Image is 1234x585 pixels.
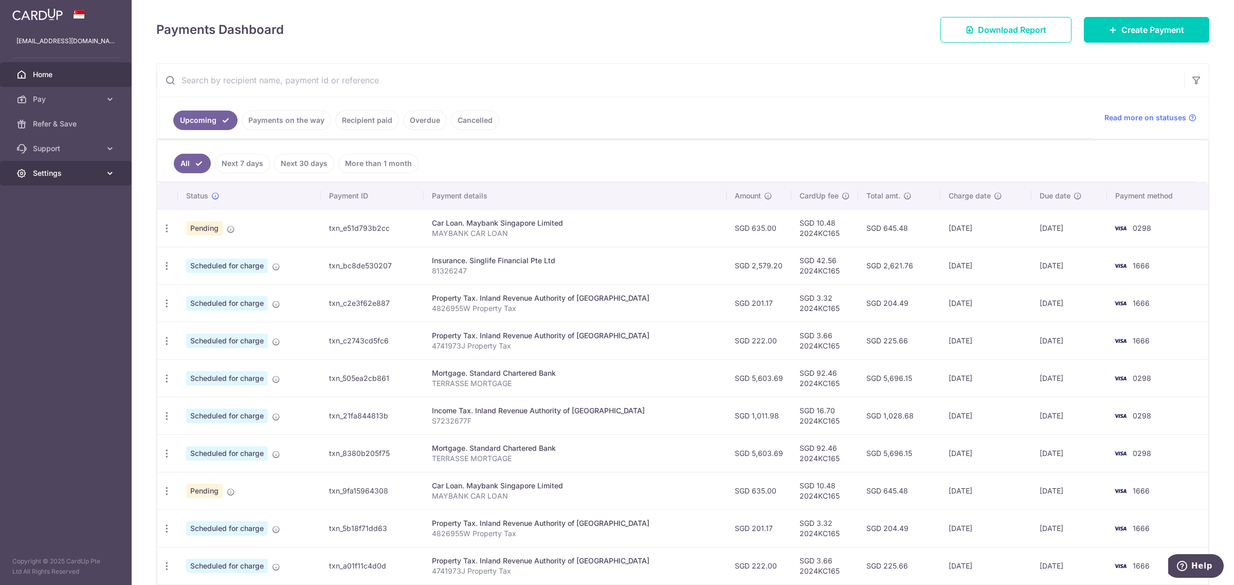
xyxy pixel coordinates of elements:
[173,111,238,130] a: Upcoming
[1031,209,1108,247] td: [DATE]
[791,359,858,397] td: SGD 92.46 2024KC165
[242,111,331,130] a: Payments on the way
[1110,485,1131,497] img: Bank Card
[1031,247,1108,284] td: [DATE]
[940,434,1031,472] td: [DATE]
[1133,299,1150,307] span: 1666
[321,547,423,584] td: txn_a01f11c4d0d
[858,247,941,284] td: SGD 2,621.76
[1133,486,1150,495] span: 1666
[432,331,718,341] div: Property Tax. Inland Revenue Authority of [GEOGRAPHIC_DATA]
[1084,17,1209,43] a: Create Payment
[33,119,101,129] span: Refer & Save
[451,111,499,130] a: Cancelled
[858,434,941,472] td: SGD 5,696.15
[727,434,791,472] td: SGD 5,603.69
[791,509,858,547] td: SGD 3.32 2024KC165
[1031,359,1108,397] td: [DATE]
[1110,410,1131,422] img: Bank Card
[321,397,423,434] td: txn_21fa844813b
[432,266,718,276] p: 81326247
[1110,297,1131,309] img: Bank Card
[403,111,447,130] a: Overdue
[432,341,718,351] p: 4741973J Property Tax
[791,434,858,472] td: SGD 92.46 2024KC165
[321,247,423,284] td: txn_bc8de530207
[321,209,423,247] td: txn_e51d793b2cc
[1110,335,1131,347] img: Bank Card
[940,359,1031,397] td: [DATE]
[940,209,1031,247] td: [DATE]
[727,284,791,322] td: SGD 201.17
[432,228,718,239] p: MAYBANK CAR LOAN
[978,24,1046,36] span: Download Report
[791,472,858,509] td: SGD 10.48 2024KC165
[866,191,900,201] span: Total amt.
[186,334,268,348] span: Scheduled for charge
[791,284,858,322] td: SGD 3.32 2024KC165
[432,481,718,491] div: Car Loan. Maybank Singapore Limited
[186,484,223,498] span: Pending
[432,255,718,266] div: Insurance. Singlife Financial Pte Ltd
[1104,113,1186,123] span: Read more on statuses
[940,17,1072,43] a: Download Report
[858,472,941,509] td: SGD 645.48
[1133,261,1150,270] span: 1666
[940,472,1031,509] td: [DATE]
[338,154,419,173] a: More than 1 month
[432,406,718,416] div: Income Tax. Inland Revenue Authority of [GEOGRAPHIC_DATA]
[321,472,423,509] td: txn_9fa15964308
[858,397,941,434] td: SGD 1,028.68
[33,94,101,104] span: Pay
[1110,260,1131,272] img: Bank Card
[432,218,718,228] div: Car Loan. Maybank Singapore Limited
[800,191,839,201] span: CardUp fee
[432,293,718,303] div: Property Tax. Inland Revenue Authority of [GEOGRAPHIC_DATA]
[321,359,423,397] td: txn_505ea2cb861
[858,509,941,547] td: SGD 204.49
[727,472,791,509] td: SGD 635.00
[321,509,423,547] td: txn_5b18f71dd63
[186,296,268,310] span: Scheduled for charge
[157,64,1184,97] input: Search by recipient name, payment id or reference
[1110,522,1131,535] img: Bank Card
[16,36,115,46] p: [EMAIL_ADDRESS][DOMAIN_NAME]
[215,154,270,173] a: Next 7 days
[274,154,334,173] a: Next 30 days
[1110,447,1131,460] img: Bank Card
[33,168,101,178] span: Settings
[791,322,858,359] td: SGD 3.66 2024KC165
[1168,554,1224,580] iframe: Opens a widget where you can find more information
[1133,561,1150,570] span: 1666
[858,322,941,359] td: SGD 225.66
[432,416,718,426] p: S7232677F
[940,397,1031,434] td: [DATE]
[432,453,718,464] p: TERRASSE MORTGAGE
[1031,509,1108,547] td: [DATE]
[858,547,941,584] td: SGD 225.66
[321,434,423,472] td: txn_8380b205f75
[186,521,268,536] span: Scheduled for charge
[321,322,423,359] td: txn_c2743cd5fc6
[727,509,791,547] td: SGD 201.17
[186,559,268,573] span: Scheduled for charge
[432,528,718,539] p: 4826955W Property Tax
[1110,372,1131,385] img: Bank Card
[33,69,101,80] span: Home
[940,509,1031,547] td: [DATE]
[432,556,718,566] div: Property Tax. Inland Revenue Authority of [GEOGRAPHIC_DATA]
[321,182,423,209] th: Payment ID
[940,247,1031,284] td: [DATE]
[186,446,268,461] span: Scheduled for charge
[727,397,791,434] td: SGD 1,011.98
[12,8,63,21] img: CardUp
[432,566,718,576] p: 4741973J Property Tax
[1031,322,1108,359] td: [DATE]
[1031,397,1108,434] td: [DATE]
[321,284,423,322] td: txn_c2e3f62e887
[727,547,791,584] td: SGD 222.00
[735,191,761,201] span: Amount
[1031,284,1108,322] td: [DATE]
[791,209,858,247] td: SGD 10.48 2024KC165
[1121,24,1184,36] span: Create Payment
